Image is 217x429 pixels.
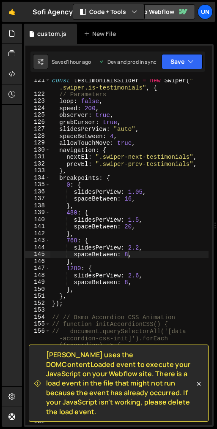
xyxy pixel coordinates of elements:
div: 129 [25,139,50,147]
div: 156 [25,328,50,349]
div: 124 [25,105,50,112]
div: custom.js [37,30,66,38]
div: 155 [25,320,50,328]
div: 131 [25,153,50,160]
div: 138 [25,202,50,209]
div: 134 [25,174,50,182]
div: 151 [25,293,50,300]
div: 135 [25,181,50,188]
a: Connected to Webflow [100,4,195,19]
div: 160 [25,390,50,404]
div: 133 [25,167,50,174]
div: Sofi Agency [33,7,73,17]
div: 154 [25,314,50,321]
div: 1 hour ago [67,58,91,65]
div: 132 [25,160,50,168]
div: 149 [25,279,50,286]
div: 153 [25,307,50,314]
div: 143 [25,237,50,244]
div: 148 [25,272,50,279]
div: 136 [25,188,50,195]
button: Save [162,54,203,69]
div: 140 [25,216,50,223]
div: 144 [25,244,50,251]
div: 147 [25,265,50,272]
div: 161 [25,404,50,418]
div: New File [84,30,119,38]
div: 127 [25,125,50,133]
span: [PERSON_NAME] uses the DOMContentLoaded event to execute your JavaScript on your Webflow site. Th... [46,350,195,416]
div: 152 [25,300,50,307]
div: 123 [25,98,50,105]
div: 145 [25,251,50,258]
div: 128 [25,133,50,140]
div: 125 [25,111,50,119]
button: Code + Tools [73,4,144,19]
div: 159 [25,376,50,390]
a: Un [198,4,213,19]
div: Dev and prod in sync [99,58,157,65]
div: 150 [25,286,50,293]
div: 158 [25,369,50,377]
div: 162 [25,418,50,425]
div: 122 [25,91,50,98]
div: 139 [25,209,50,216]
div: 121 [25,77,50,91]
div: 157 [25,348,50,369]
div: 141 [25,223,50,230]
div: 137 [25,195,50,202]
div: 146 [25,258,50,265]
a: 🤙 [2,2,22,22]
div: 126 [25,119,50,126]
div: 142 [25,230,50,237]
div: Saved [52,58,91,65]
div: 130 [25,147,50,154]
